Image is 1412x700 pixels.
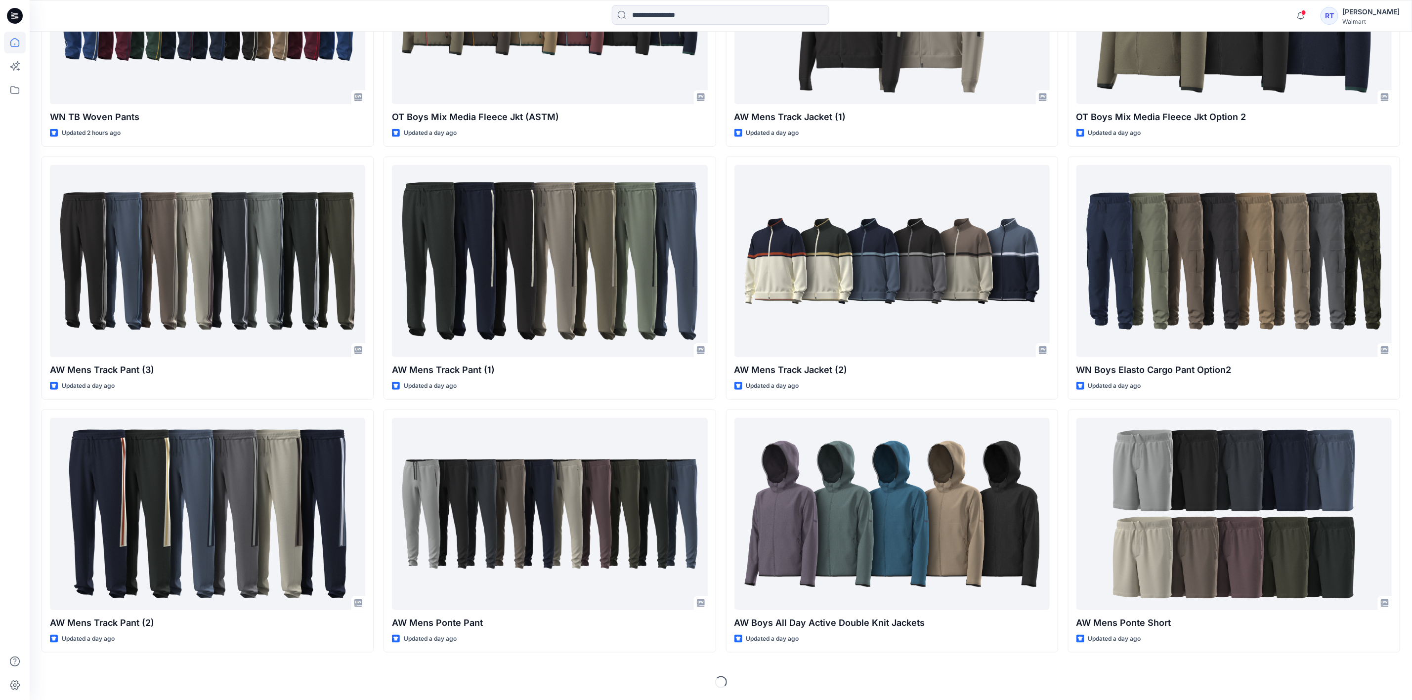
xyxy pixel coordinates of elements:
[50,363,365,377] p: AW Mens Track Pant (3)
[404,381,457,391] p: Updated a day ago
[392,110,707,124] p: OT Boys Mix Media Fleece Jkt (ASTM)
[1342,6,1400,18] div: [PERSON_NAME]
[734,418,1050,610] a: AW Boys All Day Active Double Knit Jackets
[62,381,115,391] p: Updated a day ago
[62,634,115,644] p: Updated a day ago
[392,165,707,357] a: AW Mens Track Pant (1)
[1088,381,1141,391] p: Updated a day ago
[1088,634,1141,644] p: Updated a day ago
[50,110,365,124] p: WN TB Woven Pants
[392,363,707,377] p: AW Mens Track Pant (1)
[50,165,365,357] a: AW Mens Track Pant (3)
[746,381,799,391] p: Updated a day ago
[50,418,365,610] a: AW Mens Track Pant (2)
[1088,128,1141,138] p: Updated a day ago
[1342,18,1400,25] div: Walmart
[734,110,1050,124] p: AW Mens Track Jacket (1)
[734,165,1050,357] a: AW Mens Track Jacket (2)
[404,634,457,644] p: Updated a day ago
[392,418,707,610] a: AW Mens Ponte Pant
[746,128,799,138] p: Updated a day ago
[1076,418,1392,610] a: AW Mens Ponte Short
[404,128,457,138] p: Updated a day ago
[1076,616,1392,630] p: AW Mens Ponte Short
[1076,110,1392,124] p: OT Boys Mix Media Fleece Jkt Option 2
[1076,165,1392,357] a: WN Boys Elasto Cargo Pant Option2
[734,363,1050,377] p: AW Mens Track Jacket (2)
[392,616,707,630] p: AW Mens Ponte Pant
[1321,7,1338,25] div: RT
[734,616,1050,630] p: AW Boys All Day Active Double Knit Jackets
[50,616,365,630] p: AW Mens Track Pant (2)
[746,634,799,644] p: Updated a day ago
[62,128,121,138] p: Updated 2 hours ago
[1076,363,1392,377] p: WN Boys Elasto Cargo Pant Option2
